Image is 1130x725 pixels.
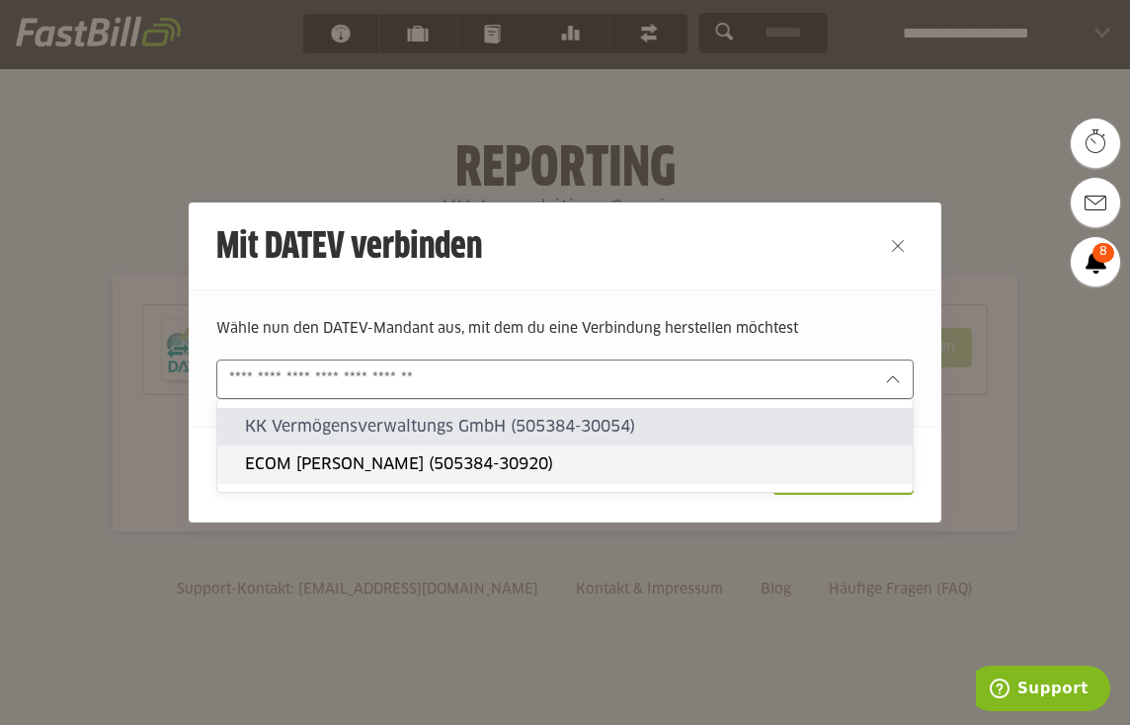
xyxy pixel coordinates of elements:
iframe: Öffnet ein Widget, in dem Sie weitere Informationen finden [976,666,1110,715]
a: 8 [1071,237,1120,286]
p: Wähle nun den DATEV-Mandant aus, mit dem du eine Verbindung herstellen möchtest [216,318,915,340]
sl-option: ECOM [PERSON_NAME] (505384-30920) [217,445,914,483]
sl-option: KK Vermögensverwaltungs GmbH (505384-30054) [217,408,914,445]
span: 8 [1092,243,1114,263]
